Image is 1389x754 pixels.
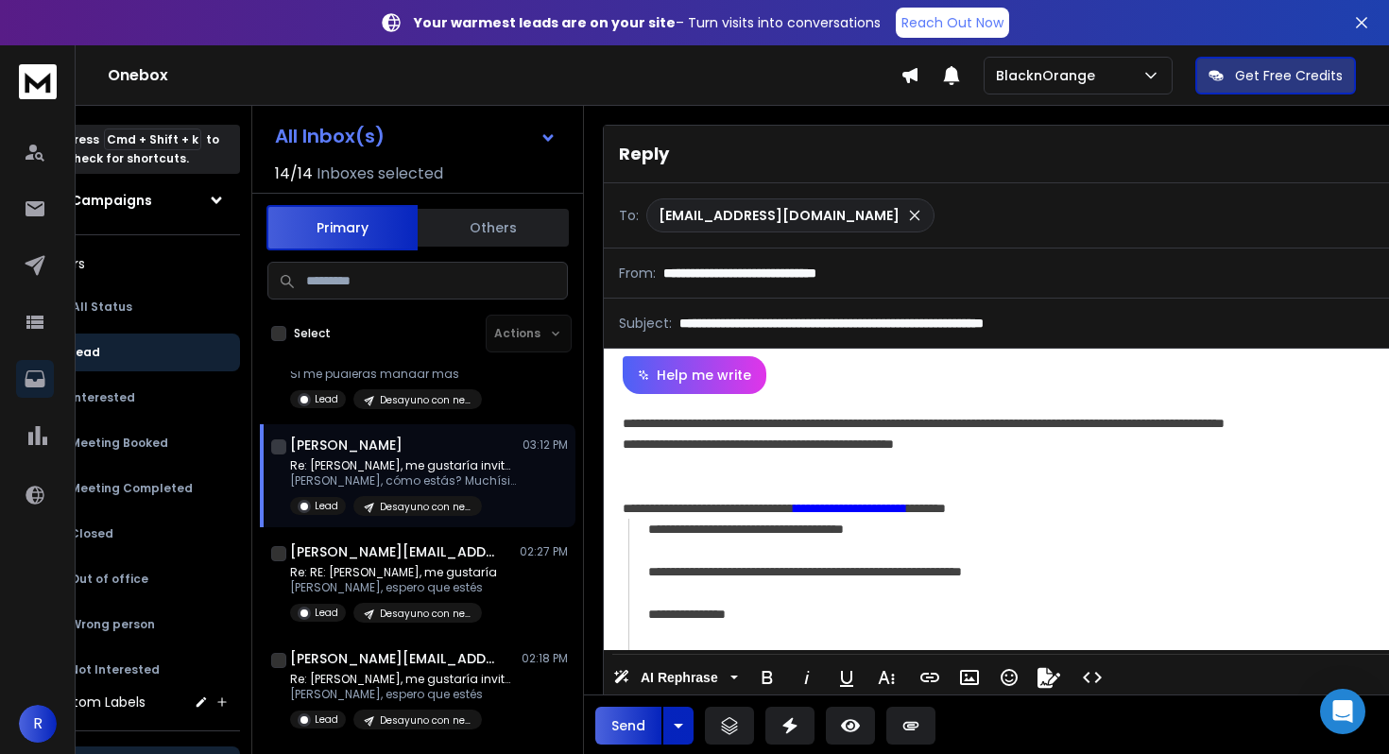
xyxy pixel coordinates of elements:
button: Insert Link (⌘K) [912,659,948,696]
button: R [19,705,57,743]
p: Meeting Booked [70,436,168,451]
button: Help me write [623,356,766,394]
p: Desayuno con neivor [380,393,471,407]
h1: All Inbox(s) [275,127,385,146]
p: Wrong person [70,617,155,632]
p: BlacknOrange [996,66,1103,85]
button: Italic (⌘I) [789,659,825,696]
p: All Status [72,300,132,315]
div: Open Intercom Messenger [1320,689,1365,734]
button: Lead [36,334,240,371]
button: Not Interested [36,651,240,689]
p: Si me pudieras mandar mas [290,367,517,382]
p: Press to check for shortcuts. [66,130,219,168]
button: Meeting Booked [36,424,240,462]
p: Lead [315,606,338,620]
p: 02:27 PM [520,544,568,559]
p: [PERSON_NAME], espero que estés [290,580,497,595]
h3: Filters [36,250,240,277]
p: Lead [315,712,338,727]
button: Code View [1074,659,1110,696]
button: All Inbox(s) [260,117,572,155]
span: 14 / 14 [275,163,313,185]
p: Interested [70,390,135,405]
p: Re: RE: [PERSON_NAME], me gustaría [290,565,497,580]
button: Primary [266,205,418,250]
strong: Your warmest leads are on your site [414,13,676,32]
p: Desayuno con neivor [380,500,471,514]
h3: Custom Labels [47,693,146,711]
h1: [PERSON_NAME][EMAIL_ADDRESS][DOMAIN_NAME] [290,649,498,668]
p: Out of office [70,572,148,587]
p: Not Interested [70,662,160,677]
button: Bold (⌘B) [749,659,785,696]
h3: Inboxes selected [317,163,443,185]
p: Reach Out Now [901,13,1003,32]
p: Get Free Credits [1235,66,1343,85]
button: Wrong person [36,606,240,643]
p: Desayuno con neivor [380,713,471,728]
label: Select [294,326,331,341]
button: Others [418,207,569,248]
p: Re: [PERSON_NAME], me gustaría invitarte [290,458,517,473]
p: Re: [PERSON_NAME], me gustaría invitarte [290,672,517,687]
h1: [PERSON_NAME][EMAIL_ADDRESS][DOMAIN_NAME] [290,542,498,561]
p: [PERSON_NAME], cómo estás? Muchísimo [290,473,517,488]
a: Reach Out Now [896,8,1009,38]
p: Lead [315,392,338,406]
button: Interested [36,379,240,417]
button: Get Free Credits [1195,57,1356,94]
h1: Onebox [108,64,900,87]
p: Lead [70,345,100,360]
p: 03:12 PM [523,437,568,453]
p: Subject: [619,314,672,333]
button: Insert Image (⌘P) [952,659,987,696]
p: Closed [70,526,113,541]
button: All Status [36,288,240,326]
p: Meeting Completed [70,481,193,496]
p: 02:18 PM [522,651,568,666]
button: Closed [36,515,240,553]
p: – Turn visits into conversations [414,13,881,32]
h1: [PERSON_NAME] [290,436,403,454]
button: Out of office [36,560,240,598]
h1: All Campaigns [51,191,152,210]
p: To: [619,206,639,225]
button: All Campaigns [36,181,240,219]
p: From: [619,264,656,283]
p: [EMAIL_ADDRESS][DOMAIN_NAME] [659,206,900,225]
button: Signature [1031,659,1067,696]
button: Send [595,707,661,745]
button: Underline (⌘U) [829,659,865,696]
p: Lead [315,499,338,513]
p: [PERSON_NAME], espero que estés [290,687,517,702]
button: AI Rephrase [609,659,742,696]
button: More Text [868,659,904,696]
button: Meeting Completed [36,470,240,507]
p: Reply [619,141,669,167]
button: Emoticons [991,659,1027,696]
img: logo [19,64,57,99]
span: AI Rephrase [637,670,722,686]
span: Cmd + Shift + k [104,129,201,150]
p: Desayuno con neivor [380,607,471,621]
